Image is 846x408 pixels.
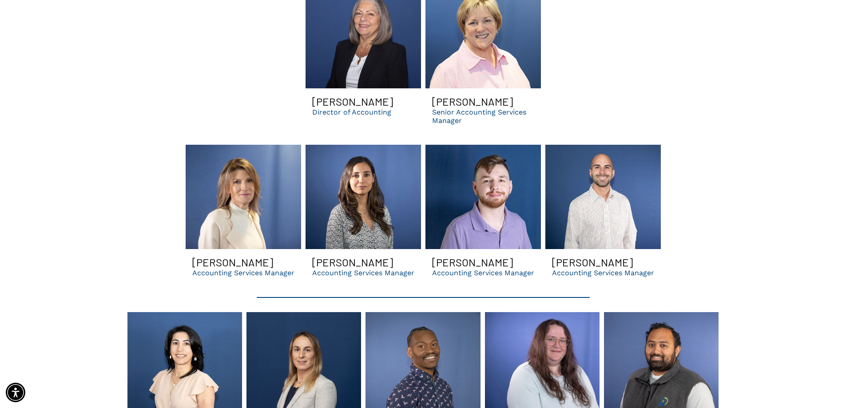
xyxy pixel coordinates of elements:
[432,269,534,277] p: Accounting Services Manager
[432,95,513,108] h3: [PERSON_NAME]
[432,108,534,125] p: Senior Accounting Services Manager
[192,269,294,277] p: Accounting Services Manager
[432,256,513,269] h3: [PERSON_NAME]
[312,256,393,269] h3: [PERSON_NAME]
[312,108,391,116] p: Director of Accounting
[306,145,421,249] a: Carolina Smiling | dental accounting services manager in GA | dso consulting
[545,145,661,249] a: A bald man with a beard is smiling in front of a blue wall.
[552,256,633,269] h3: [PERSON_NAME]
[186,145,301,249] a: Lori smiling | dental accounting services manager for dso and dental businesses in GA
[312,269,414,277] p: Accounting Services Manager
[312,95,393,108] h3: [PERSON_NAME]
[552,269,654,277] p: Accounting Services Manager
[192,256,273,269] h3: [PERSON_NAME]
[6,383,25,402] div: Accessibility Menu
